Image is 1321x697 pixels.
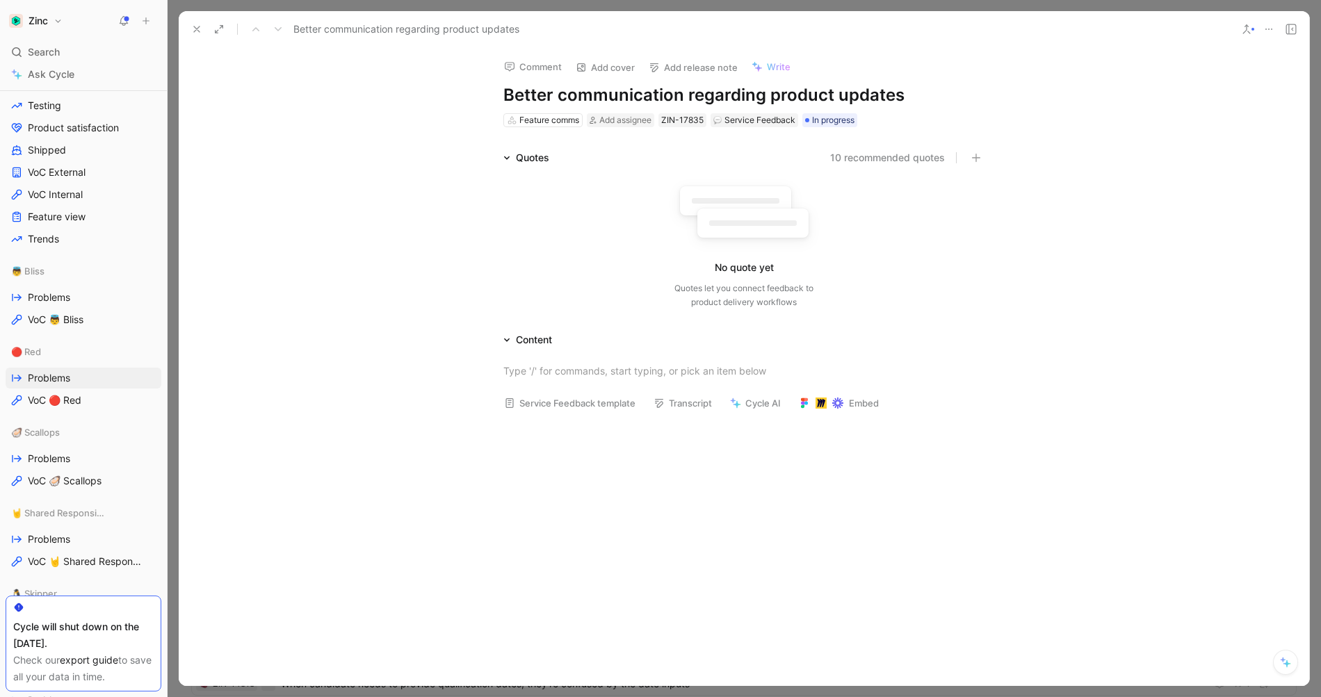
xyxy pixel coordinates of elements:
a: VoC Internal [6,184,161,205]
div: Service Feedback [713,113,795,127]
div: 🦪 ScallopsProblemsVoC 🦪 Scallops [6,422,161,491]
span: VoC 🤘 Shared Responsibility [28,555,144,568]
div: 🔴 RedProblemsVoC 🔴 Red [6,341,161,411]
span: VoC 👼 Bliss [28,313,83,327]
a: Problems [6,448,161,469]
div: In progress [802,113,857,127]
a: Feature view [6,206,161,227]
a: Testing [6,95,161,116]
div: No quote yet [715,259,774,276]
span: Feature view [28,210,86,224]
span: Shipped [28,143,66,157]
span: Trends [28,232,59,246]
button: Embed [793,393,885,413]
div: 🐧 SkipperProblemsVoC 🐧 Skipper [6,583,161,653]
button: ZincZinc [6,11,66,31]
span: Add assignee [599,115,651,125]
a: VoC 🦪 Scallops [6,470,161,491]
span: 🔴 Red [11,345,41,359]
button: Comment [498,57,568,76]
a: VoC External [6,162,161,183]
div: 🐧 Skipper [6,583,161,604]
button: 10 recommended quotes [830,149,945,166]
span: Problems [28,532,70,546]
div: 💬Service Feedback [711,113,798,127]
img: Zinc [9,14,23,28]
a: VoC 🔴 Red [6,390,161,411]
div: Cycle will shut down on the [DATE]. [13,618,154,652]
button: Transcript [647,393,718,413]
div: Search [6,42,161,63]
div: Content [498,331,558,348]
button: Add cover [569,58,641,77]
span: Problems [28,371,70,385]
a: Shipped [6,140,161,161]
span: Product satisfaction [28,121,119,135]
div: ZIN-17835 [661,113,704,127]
div: DashboardsFeedback LoopTestingProduct satisfactionShippedVoC ExternalVoC InternalFeature viewTrends [6,47,161,249]
div: Quotes let you connect feedback to product delivery workflows [674,281,813,309]
span: Ask Cycle [28,66,74,83]
div: 🤘 Shared Responsibility [6,502,161,523]
span: VoC 🦪 Scallops [28,474,102,488]
span: 🦪 Scallops [11,425,60,439]
a: Trends [6,229,161,249]
a: Product satisfaction [6,117,161,138]
div: 🤘 Shared ResponsibilityProblemsVoC 🤘 Shared Responsibility [6,502,161,572]
span: Search [28,44,60,60]
span: Problems [28,290,70,304]
div: Quotes [516,149,549,166]
a: VoC 🤘 Shared Responsibility [6,551,161,572]
h1: Better communication regarding product updates [503,84,984,106]
div: 🦪 Scallops [6,422,161,443]
a: export guide [60,654,118,666]
span: Write [767,60,791,73]
span: 🤘 Shared Responsibility [11,506,106,520]
div: 👼 BlissProblemsVoC 👼 Bliss [6,261,161,330]
span: 👼 Bliss [11,264,44,278]
span: Better communication regarding product updates [293,21,519,38]
span: VoC External [28,165,86,179]
a: Problems [6,529,161,550]
span: Problems [28,452,70,466]
span: In progress [812,113,854,127]
button: Add release note [642,58,744,77]
div: 👼 Bliss [6,261,161,281]
button: Write [745,57,797,76]
button: Cycle AI [724,393,787,413]
div: Feature comms [519,113,579,127]
span: VoC 🔴 Red [28,393,81,407]
span: Testing [28,99,61,113]
button: Service Feedback template [498,393,642,413]
img: 💬 [713,116,722,124]
div: Content [516,331,552,348]
div: Quotes [498,149,555,166]
div: Check our to save all your data in time. [13,652,154,685]
h1: Zinc [29,15,48,27]
a: VoC 👼 Bliss [6,309,161,330]
a: Ask Cycle [6,64,161,85]
a: Problems [6,368,161,388]
span: VoC Internal [28,188,83,202]
a: Problems [6,287,161,308]
span: 🐧 Skipper [11,587,57,600]
div: 🔴 Red [6,341,161,362]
